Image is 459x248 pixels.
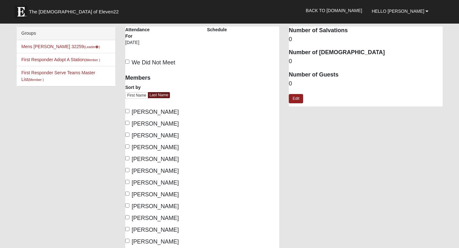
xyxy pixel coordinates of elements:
span: [PERSON_NAME] [132,203,179,209]
span: [PERSON_NAME] [132,227,179,233]
small: (Member ) [84,58,100,62]
dd: 0 [289,35,443,44]
img: Eleven22 logo [15,5,27,18]
input: [PERSON_NAME] [125,215,129,219]
input: [PERSON_NAME] [125,203,129,208]
label: Attendance For [125,26,157,39]
input: [PERSON_NAME] [125,180,129,184]
span: [PERSON_NAME] [132,215,179,221]
a: Edit [289,94,303,103]
dt: Number of Salvations [289,26,443,35]
span: [PERSON_NAME] [132,144,179,150]
a: Back to [DOMAIN_NAME] [301,3,367,18]
label: Sort by [125,84,141,91]
input: [PERSON_NAME] [125,121,129,125]
small: (Member ) [28,78,44,82]
dt: Number of [DEMOGRAPHIC_DATA] [289,48,443,57]
small: (Leader ) [84,45,100,49]
dt: Number of Guests [289,71,443,79]
input: [PERSON_NAME] [125,144,129,149]
span: We Did Not Meet [132,59,175,66]
span: [PERSON_NAME] [132,168,179,174]
a: Hello [PERSON_NAME] [367,3,433,19]
a: Mens [PERSON_NAME] 32259(Leader) [21,44,100,49]
span: Hello [PERSON_NAME] [372,9,424,14]
span: The [DEMOGRAPHIC_DATA] of Eleven22 [29,9,119,15]
dd: 0 [289,57,443,66]
a: First Responder Serve Teams Master List(Member ) [21,70,95,82]
input: [PERSON_NAME] [125,156,129,160]
span: [PERSON_NAME] [132,120,179,127]
input: We Did Not Meet [125,60,129,64]
input: [PERSON_NAME] [125,168,129,172]
a: First Name [125,92,148,99]
input: [PERSON_NAME] [125,109,129,113]
span: [PERSON_NAME] [132,132,179,139]
input: [PERSON_NAME] [125,133,129,137]
span: [PERSON_NAME] [132,191,179,198]
a: First Responder Adopt A Station(Member ) [21,57,100,62]
a: The [DEMOGRAPHIC_DATA] of Eleven22 [11,2,139,18]
span: [PERSON_NAME] [132,156,179,162]
span: [PERSON_NAME] [132,109,179,115]
a: Last Name [148,92,170,98]
input: [PERSON_NAME] [125,192,129,196]
h4: Members [125,75,198,82]
dd: 0 [289,80,443,88]
div: [DATE] [125,39,157,50]
span: [PERSON_NAME] [132,179,179,186]
input: [PERSON_NAME] [125,227,129,231]
div: Groups [17,27,115,40]
label: Schedule [207,26,227,33]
